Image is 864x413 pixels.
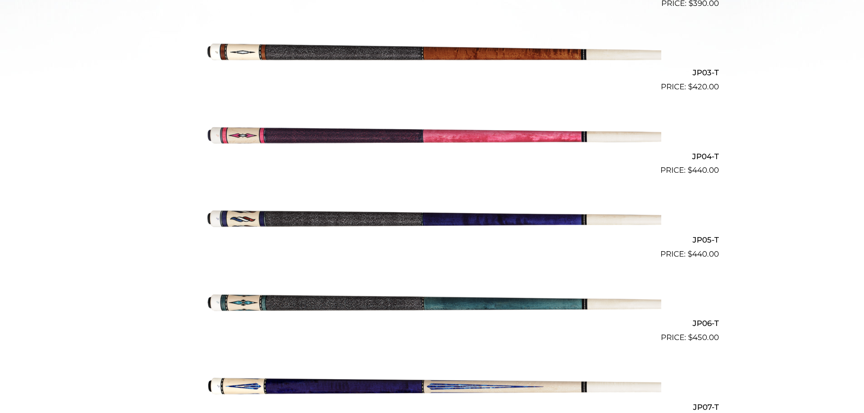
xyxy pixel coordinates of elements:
span: $ [688,82,693,91]
img: JP04-T [203,97,661,173]
h2: JP06-T [146,315,719,332]
bdi: 440.00 [688,249,719,258]
h2: JP05-T [146,231,719,248]
bdi: 450.00 [688,333,719,342]
h2: JP04-T [146,148,719,165]
h2: JP03-T [146,64,719,81]
img: JP06-T [203,264,661,340]
a: JP04-T $440.00 [146,97,719,176]
img: JP05-T [203,180,661,256]
span: $ [688,165,692,175]
span: $ [688,249,692,258]
span: $ [688,333,693,342]
a: JP03-T $420.00 [146,13,719,93]
a: JP06-T $450.00 [146,264,719,344]
a: JP05-T $440.00 [146,180,719,260]
img: JP03-T [203,13,661,89]
bdi: 420.00 [688,82,719,91]
bdi: 440.00 [688,165,719,175]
